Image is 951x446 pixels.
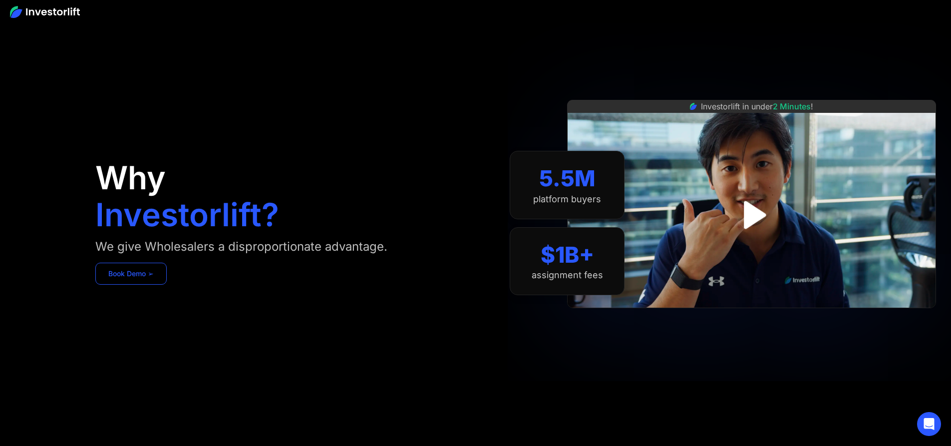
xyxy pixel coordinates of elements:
[95,199,279,231] h1: Investorlift?
[95,263,167,285] a: Book Demo ➢
[533,194,601,205] div: platform buyers
[677,313,827,325] iframe: Customer reviews powered by Trustpilot
[95,162,166,194] h1: Why
[729,193,774,237] a: open lightbox
[773,101,811,111] span: 2 Minutes
[539,165,596,192] div: 5.5M
[95,239,387,255] div: We give Wholesalers a disproportionate advantage.
[701,100,813,112] div: Investorlift in under !
[917,412,941,436] div: Open Intercom Messenger
[541,242,594,268] div: $1B+
[532,270,603,281] div: assignment fees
